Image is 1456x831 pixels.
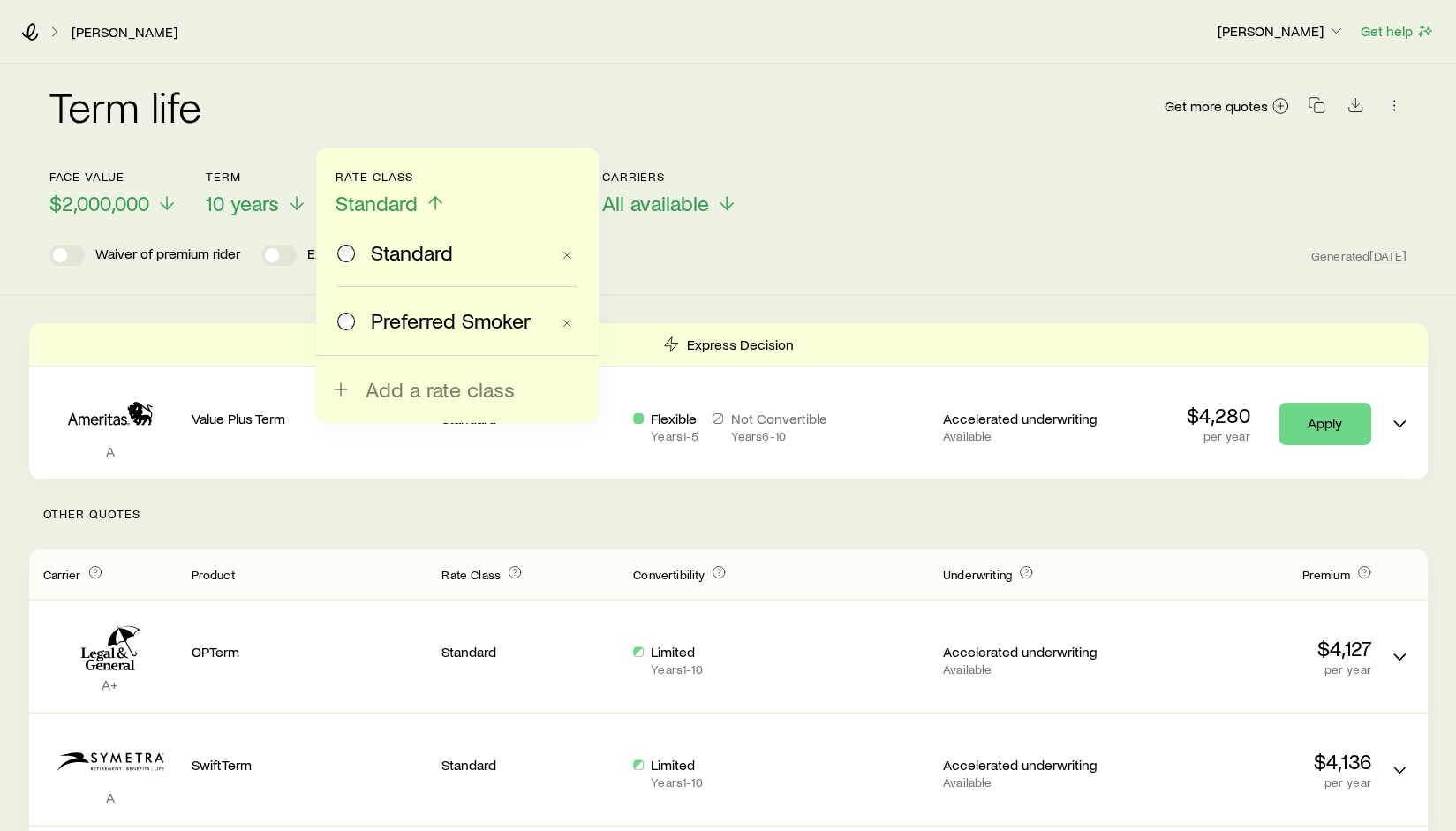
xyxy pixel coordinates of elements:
[1187,403,1250,427] p: $4,280
[1279,403,1371,445] a: Apply
[1369,248,1407,264] span: [DATE]
[441,567,501,582] span: Rate Class
[943,567,1012,582] span: Underwriting
[307,245,448,266] p: Extended convertibility
[206,170,307,184] p: Term
[29,323,1428,479] div: Term quotes
[602,191,709,215] span: All available
[1135,749,1371,774] p: $4,136
[206,170,307,216] button: Term10 years
[49,85,201,127] h2: Term life
[336,191,418,215] span: Standard
[687,336,794,353] p: Express Decision
[1218,22,1345,40] p: [PERSON_NAME]
[943,756,1120,774] p: Accelerated underwriting
[1360,21,1435,42] button: Get help
[441,643,619,661] p: Standard
[29,479,1428,549] p: Other Quotes
[1301,567,1349,582] span: Premium
[651,756,702,774] p: Limited
[602,170,737,216] button: CarriersAll available
[651,410,698,427] p: Flexible
[43,789,177,806] p: A
[336,170,446,184] p: Rate Class
[95,245,240,266] p: Waiver of premium rider
[651,643,702,661] p: Limited
[651,662,702,676] p: Years 1 - 10
[651,429,698,443] p: Years 1 - 5
[1135,636,1371,661] p: $4,127
[43,676,177,693] p: A+
[1343,100,1368,117] a: Download CSV
[49,191,149,215] span: $2,000,000
[336,170,446,216] button: Rate ClassStandard
[730,429,826,443] p: Years 6 - 10
[49,170,177,216] button: Face value$2,000,000
[192,410,428,427] p: Value Plus Term
[1165,99,1268,113] span: Get more quotes
[943,429,1120,443] p: Available
[192,756,428,774] p: SwiftTerm
[633,567,705,582] span: Convertibility
[1311,248,1407,264] span: Generated
[1135,662,1371,676] p: per year
[943,410,1120,427] p: Accelerated underwriting
[49,170,177,184] p: Face value
[602,170,737,184] p: Carriers
[943,662,1120,676] p: Available
[651,775,702,789] p: Years 1 - 10
[206,191,279,215] span: 10 years
[1164,96,1290,117] a: Get more quotes
[943,775,1120,789] p: Available
[43,442,177,460] p: A
[192,567,235,582] span: Product
[730,410,826,427] p: Not Convertible
[1217,21,1346,42] button: [PERSON_NAME]
[192,643,428,661] p: OPTerm
[43,567,81,582] span: Carrier
[943,643,1120,661] p: Accelerated underwriting
[1187,429,1250,443] p: per year
[71,24,178,41] a: [PERSON_NAME]
[1135,775,1371,789] p: per year
[441,756,619,774] p: Standard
